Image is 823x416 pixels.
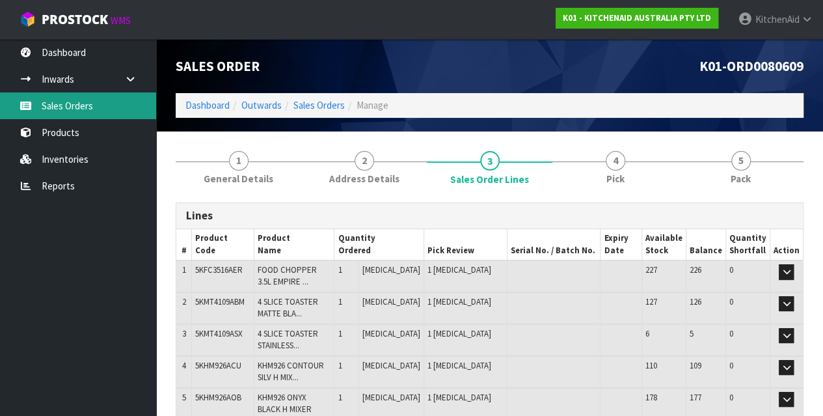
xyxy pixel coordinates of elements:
span: 1 [MEDICAL_DATA] [427,264,491,275]
span: 1 [338,360,342,371]
a: Outwards [241,99,282,111]
span: 0 [729,392,733,403]
h3: Lines [186,210,793,222]
span: Sales Order [176,57,260,75]
span: 1 [338,328,342,339]
span: 110 [645,360,657,371]
span: K01-ORD0080609 [699,57,803,75]
span: Pick [606,172,625,186]
span: ProStock [42,11,108,28]
th: Product Code [192,229,254,260]
span: FOOD CHOPPER 3.5L EMPIRE ... [258,264,317,287]
span: 5KHM926AOB [195,392,241,403]
th: Balance [686,229,725,260]
th: Available Stock [641,229,686,260]
span: 109 [690,360,701,371]
th: # [176,229,192,260]
span: 1 [229,151,249,171]
th: Quantity Ordered [334,229,424,260]
span: General Details [204,172,273,186]
span: 1 [182,264,186,275]
span: 178 [645,392,657,403]
span: KitchenAid [755,13,799,25]
th: Expiry Date [600,229,642,260]
span: 5KHM926ACU [195,360,241,371]
span: 0 [729,328,733,339]
span: KHM926 CONTOUR SILV H MIX... [258,360,324,383]
strong: K01 - KITCHENAID AUSTRALIA PTY LTD [563,12,711,23]
span: 0 [729,264,733,275]
span: 4 [182,360,186,371]
span: 127 [645,296,657,307]
span: 4 SLICE TOASTER MATTE BLA... [258,296,318,319]
span: 3 [480,151,500,171]
span: KHM926 ONYX BLACK H MIXER [258,392,312,415]
small: WMS [111,14,131,27]
th: Product Name [254,229,334,260]
span: Pack [731,172,751,186]
span: 5KMT4109ASX [195,328,243,339]
span: 1 [MEDICAL_DATA] [427,392,491,403]
span: 177 [690,392,701,403]
span: 1 [MEDICAL_DATA] [427,360,491,371]
span: 1 [MEDICAL_DATA] [427,296,491,307]
span: 126 [690,296,701,307]
span: 4 [606,151,625,171]
span: 2 [182,296,186,307]
th: Quantity Shortfall [725,229,770,260]
span: 5 [690,328,694,339]
span: 1 [338,296,342,307]
span: [MEDICAL_DATA] [362,296,420,307]
span: 3 [182,328,186,339]
th: Pick Review [424,229,507,260]
span: 4 SLICE TOASTER STAINLESS... [258,328,318,351]
img: cube-alt.png [20,11,36,27]
span: 227 [645,264,657,275]
a: Dashboard [185,99,230,111]
span: Address Details [329,172,399,186]
span: [MEDICAL_DATA] [362,360,420,371]
span: [MEDICAL_DATA] [362,392,420,403]
span: 2 [355,151,374,171]
span: 1 [MEDICAL_DATA] [427,328,491,339]
th: Action [770,229,803,260]
span: 1 [338,392,342,403]
span: 5KFC3516AER [195,264,243,275]
span: 1 [338,264,342,275]
span: [MEDICAL_DATA] [362,264,420,275]
span: 5 [182,392,186,403]
span: [MEDICAL_DATA] [362,328,420,339]
span: Manage [357,99,388,111]
a: Sales Orders [293,99,345,111]
th: Serial No. / Batch No. [507,229,600,260]
span: 226 [690,264,701,275]
span: 0 [729,296,733,307]
span: 0 [729,360,733,371]
span: 5KMT4109ABM [195,296,245,307]
span: 5 [731,151,751,171]
span: Sales Order Lines [450,173,529,186]
span: 6 [645,328,649,339]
